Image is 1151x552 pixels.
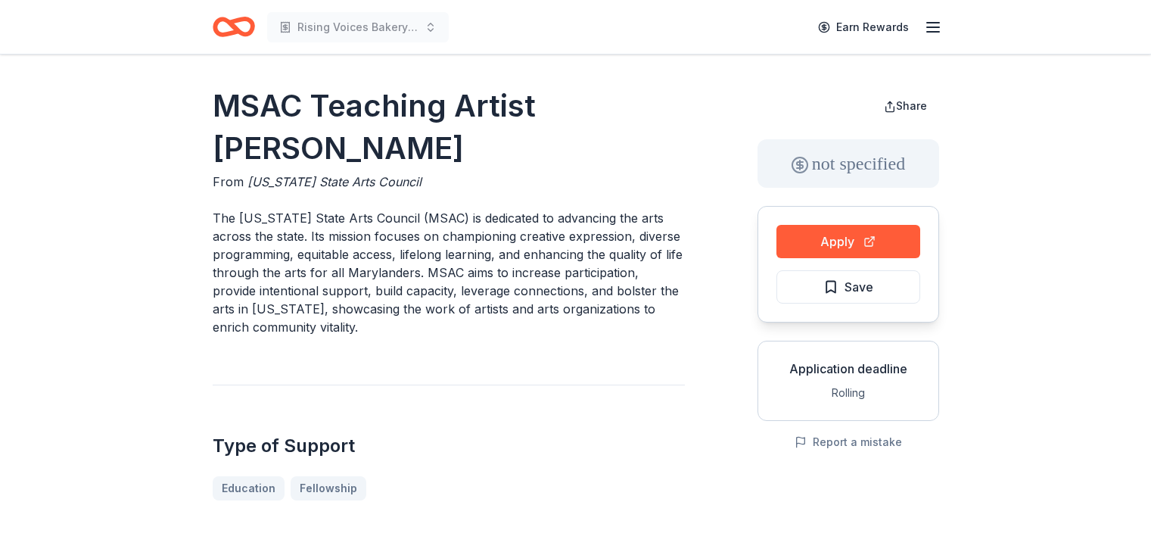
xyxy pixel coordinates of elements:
[213,476,285,501] a: Education
[845,277,873,297] span: Save
[896,99,927,112] span: Share
[213,434,685,458] h2: Type of Support
[297,18,418,36] span: Rising Voices Bakery Project
[770,384,926,402] div: Rolling
[757,139,939,188] div: not specified
[213,85,685,170] h1: MSAC Teaching Artist [PERSON_NAME]
[809,14,918,41] a: Earn Rewards
[291,476,366,501] a: Fellowship
[776,270,920,304] button: Save
[213,9,255,45] a: Home
[267,12,449,42] button: Rising Voices Bakery Project
[776,225,920,258] button: Apply
[795,433,902,451] button: Report a mistake
[872,91,939,121] button: Share
[247,174,422,189] span: [US_STATE] State Arts Council
[213,173,685,191] div: From
[770,360,926,378] div: Application deadline
[213,209,685,336] p: The [US_STATE] State Arts Council (MSAC) is dedicated to advancing the arts across the state. Its...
